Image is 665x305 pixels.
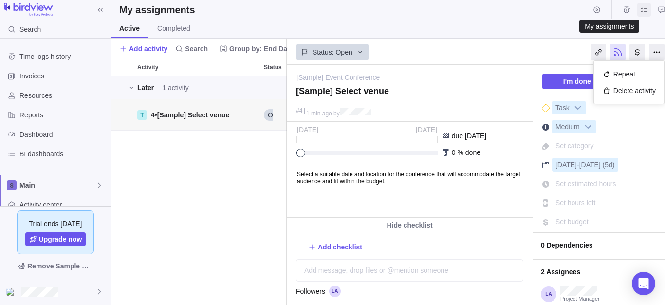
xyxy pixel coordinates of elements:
div: Status [260,99,299,131]
span: Group by: End Date [216,42,297,56]
div: Repeat [599,66,659,82]
span: 0 [452,149,456,156]
a: Upgrade now [25,232,86,246]
span: Status [264,62,282,72]
span: Activity center [19,200,107,210]
span: [DATE] [297,126,318,133]
div: Task [552,101,586,114]
span: Later [137,83,154,93]
a: [Sample] Event Conference [296,73,380,82]
span: Time logs [620,3,633,17]
span: Task [553,101,573,115]
div: Activity [133,58,260,76]
span: Activity [137,62,158,72]
div: Billing [629,44,645,60]
span: Completed [157,23,190,33]
span: Trial ends [DATE] [29,219,82,229]
span: due [DATE] [452,132,486,140]
span: 1 min ago [306,110,332,117]
div: #4 [296,108,302,114]
span: Add activity [119,42,167,56]
span: [Sample] Select venue [157,111,230,119]
span: Search [185,44,208,54]
span: Medium [553,120,583,134]
span: Remove Sample Data [27,260,93,272]
span: Status: Open [313,47,352,57]
span: Time logs history [19,52,107,61]
span: Start timer [590,3,604,17]
div: Laminasi Arr [6,286,18,298]
span: Project Manager [560,296,600,303]
div: grid [111,76,287,305]
span: I'm done [542,74,612,89]
div: Copy link [591,44,606,60]
span: Search [171,42,212,56]
div: This is a milestone [542,104,550,112]
span: - [577,161,579,169]
span: Invoices [19,71,107,81]
div: My assignments [585,22,634,30]
div: Delete activity [599,82,659,99]
span: Active [119,23,140,33]
span: BI dashboards [19,149,107,159]
span: Remove Sample Data [8,258,103,274]
div: T [137,110,147,120]
span: Search [19,24,41,34]
span: • [151,110,229,120]
span: Open [268,110,284,120]
span: Upgrade now [39,234,82,244]
div: Hide checklist [287,218,533,232]
span: Set hours left [555,199,596,207]
span: by [333,110,340,117]
a: Active [111,19,148,38]
span: Group by: End Date [229,44,293,54]
a: Completed [149,19,198,38]
h2: My assignments [119,3,195,17]
span: % done [457,149,480,156]
div: Open Intercom Messenger [632,272,655,295]
a: My assignments [637,7,651,15]
span: I'm done [563,76,591,87]
span: Add checklist [308,240,362,254]
span: Add activity [129,44,167,54]
span: Dashboard [19,130,107,139]
span: Set estimated hours [555,180,616,188]
iframe: Editable area. Press F10 for toolbar. [287,162,531,217]
span: Main [19,180,95,190]
div: Status [260,58,299,76]
span: Followers [296,286,325,296]
span: Set category [555,142,594,150]
span: Reports [19,110,107,120]
span: 4 [151,111,155,119]
span: My assignments [637,3,651,17]
div: More actions [649,44,665,60]
div: Unfollow [610,44,626,60]
span: Set budget [555,218,589,226]
span: 1 activity [162,83,188,93]
span: Resources [19,91,107,100]
span: Add checklist [318,242,362,252]
img: logo [4,3,53,17]
div: Medium [552,120,596,133]
div: Activity [133,99,260,131]
span: (5d) [603,161,615,169]
span: [DATE] [579,161,601,169]
a: Time logs [620,7,633,15]
span: [DATE] [555,161,577,169]
span: [DATE] [416,126,437,133]
img: Show [6,288,18,296]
